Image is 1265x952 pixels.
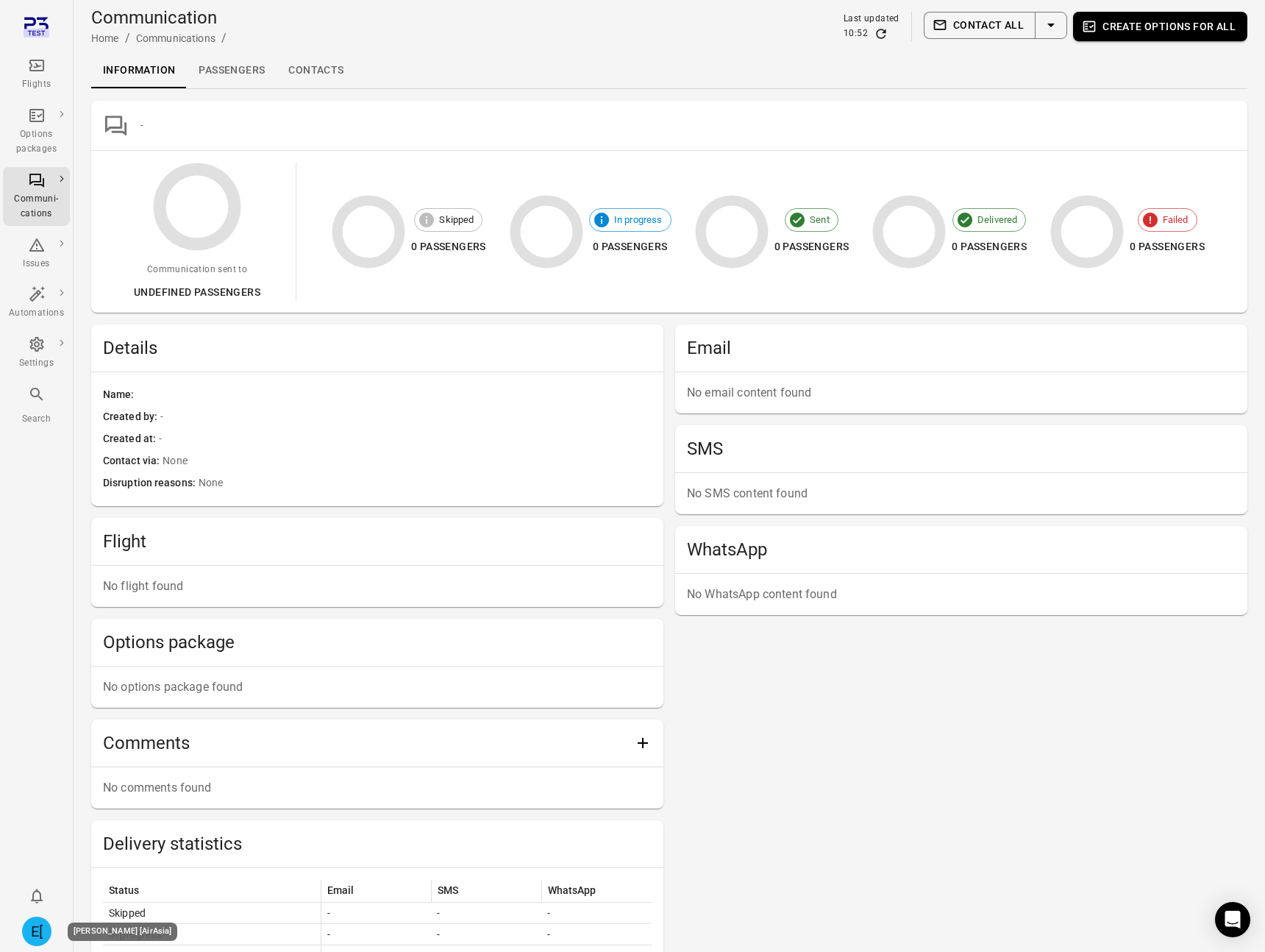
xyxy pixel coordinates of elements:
th: Status [103,880,321,902]
a: Contacts [277,53,355,88]
a: Passengers [187,53,277,88]
a: Automations [3,281,70,325]
div: Last updated [844,12,899,26]
div: Communi-cations [9,192,64,221]
span: - [159,431,652,447]
button: Create options for all [1073,12,1247,41]
span: Skipped [431,213,482,227]
div: Flights [9,77,64,92]
button: Select action [1035,12,1067,39]
h2: Options package [103,630,652,654]
li: / [125,29,130,47]
span: - [160,409,652,425]
span: Delivered [969,213,1025,227]
h2: WhatsApp [687,538,1236,561]
td: - [321,924,431,945]
div: Search [9,412,64,427]
div: Issues [9,257,64,271]
div: [PERSON_NAME] [AirAsia] [68,923,177,941]
p: No options package found [103,678,652,696]
span: Failed [1155,213,1197,227]
h2: Comments [103,731,628,755]
a: Home [91,32,119,44]
td: - [541,924,652,945]
span: Details [103,336,652,360]
span: In progress [606,213,671,227]
span: Created at [103,431,159,447]
a: Settings [3,331,70,375]
h2: Flight [103,530,652,553]
h2: Delivery statistics [103,832,652,856]
h2: Email [687,336,1236,360]
button: Notifications [22,881,51,911]
nav: Breadcrumbs [91,29,232,47]
div: - [140,118,1236,132]
th: WhatsApp [541,880,652,902]
div: Local navigation [91,53,1247,88]
td: - [321,903,431,924]
button: Search [3,381,70,430]
p: No comments found [103,779,652,797]
div: Automations [9,306,64,321]
div: 0 passengers [1130,238,1205,256]
span: Contact via [103,453,163,469]
p: No SMS content found [687,485,1236,502]
p: No WhatsApp content found [687,586,1236,603]
td: Skipped [103,903,321,924]
div: E[ [22,917,51,946]
div: Options packages [9,127,64,157]
div: 0 passengers [589,238,671,256]
li: / [221,29,227,47]
p: No flight found [103,578,652,595]
div: Settings [9,356,64,371]
a: Options packages [3,102,70,161]
span: Created by [103,409,160,425]
p: No email content found [687,384,1236,402]
h2: SMS [687,437,1236,461]
a: Communi-cations [3,167,70,226]
span: Sent [802,213,838,227]
a: Issues [3,232,70,276]
span: None [163,453,652,469]
span: Name [103,387,138,403]
button: Elsa [AirAsia] [16,911,57,952]
div: Communication sent to [134,263,260,277]
a: Information [91,53,187,88]
div: undefined passengers [134,283,260,302]
td: - [431,903,541,924]
th: Email [321,880,431,902]
div: 0 passengers [774,238,849,256]
a: Flights [3,52,70,96]
div: 10:52 [844,26,868,41]
div: 0 passengers [952,238,1027,256]
h1: Communication [91,6,232,29]
button: Add comment [628,728,658,758]
button: Contact all [924,12,1036,39]
span: Disruption reasons [103,475,199,491]
th: SMS [431,880,541,902]
td: - [541,903,652,924]
td: - [431,924,541,945]
div: 0 passengers [411,238,486,256]
div: Open Intercom Messenger [1215,902,1250,937]
button: Refresh data [874,26,888,41]
td: In progress [103,924,321,945]
div: Split button [924,12,1067,39]
div: Communications [136,31,215,46]
span: None [199,475,652,491]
